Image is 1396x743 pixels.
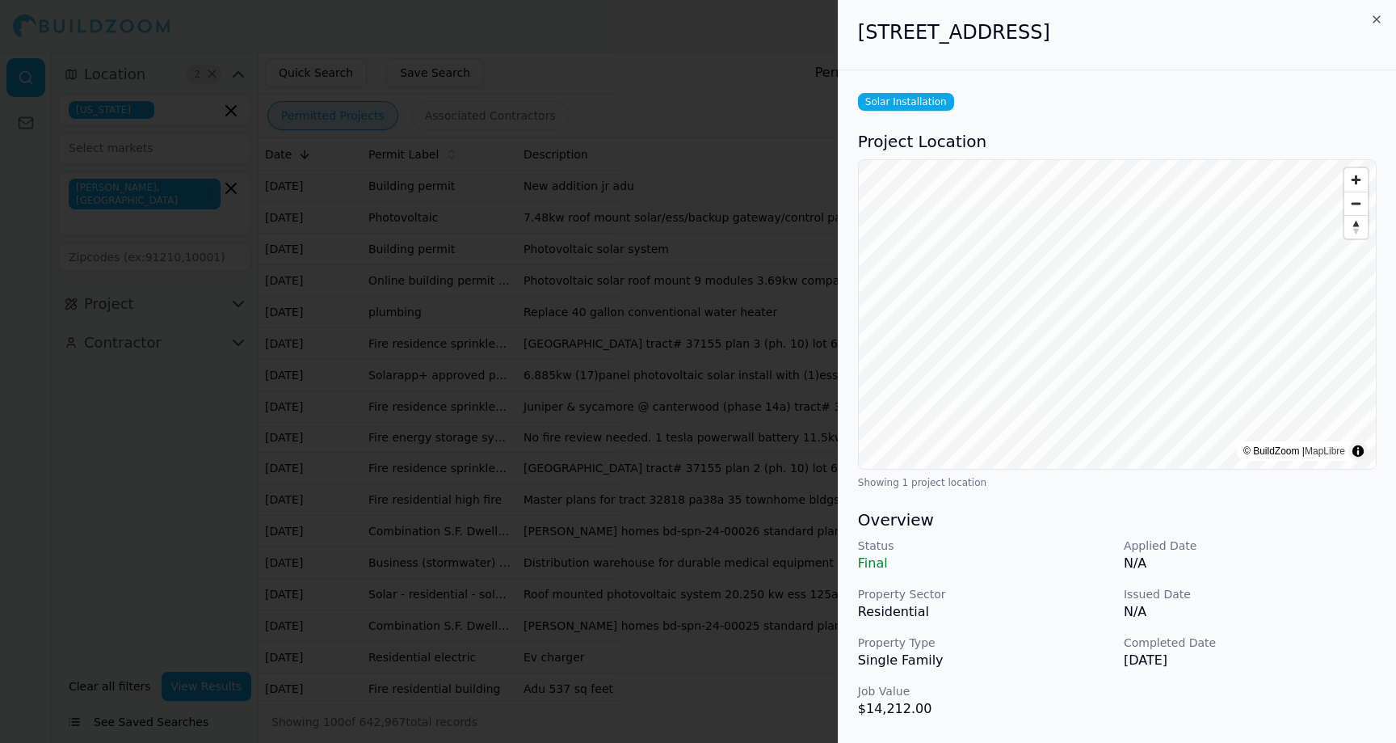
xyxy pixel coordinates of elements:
p: Single Family [858,651,1111,670]
canvas: Map [859,160,1376,469]
p: Applied Date [1124,538,1377,554]
summary: Toggle attribution [1348,441,1368,461]
p: N/A [1124,602,1377,622]
p: Job Value [858,683,1111,699]
p: Status [858,538,1111,554]
div: Showing 1 project location [858,476,1377,489]
p: Final [858,554,1111,573]
h2: [STREET_ADDRESS] [858,19,1377,45]
span: Solar Installation [858,93,954,111]
button: Zoom out [1344,192,1368,215]
p: Property Sector [858,586,1111,602]
p: Property Type [858,635,1111,651]
p: N/A [1124,554,1377,573]
p: [DATE] [1124,651,1377,670]
div: © BuildZoom | [1243,443,1345,459]
p: $14,212.00 [858,699,1111,719]
p: Residential [858,602,1111,622]
button: Reset bearing to north [1344,215,1368,239]
a: MapLibre [1305,445,1345,457]
h3: Project Location [858,130,1377,153]
p: Completed Date [1124,635,1377,651]
h3: Overview [858,509,1377,531]
p: Issued Date [1124,586,1377,602]
button: Zoom in [1344,168,1368,192]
